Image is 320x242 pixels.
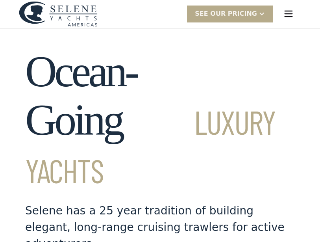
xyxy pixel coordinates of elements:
img: logo [19,1,98,27]
div: SEE Our Pricing [195,9,257,19]
div: menu [276,1,301,26]
span: Luxury Yachts [25,102,275,190]
h1: Ocean-Going [25,47,295,193]
div: SEE Our Pricing [187,6,273,22]
a: home [19,1,98,27]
